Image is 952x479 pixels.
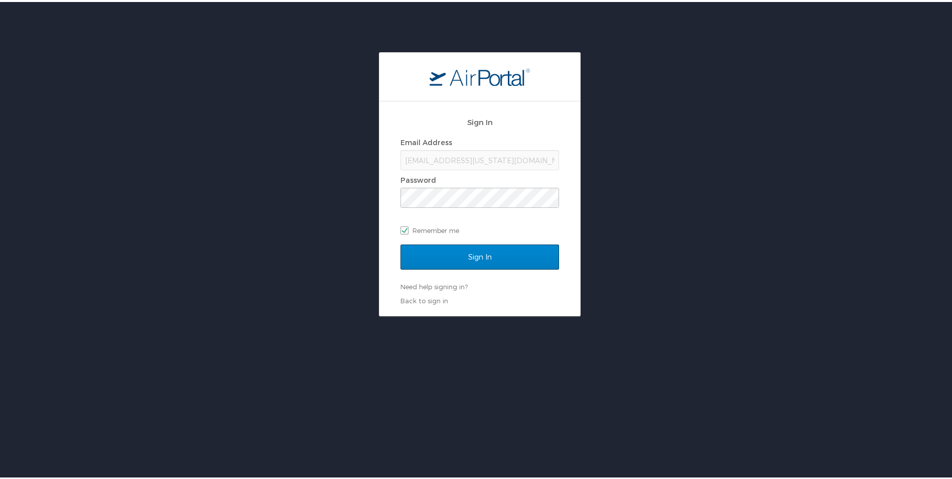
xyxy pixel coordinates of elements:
label: Remember me [400,221,559,236]
label: Password [400,174,436,182]
label: Email Address [400,136,452,145]
h2: Sign In [400,114,559,126]
img: logo [430,66,530,84]
a: Back to sign in [400,295,448,303]
input: Sign In [400,243,559,268]
a: Need help signing in? [400,281,468,289]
